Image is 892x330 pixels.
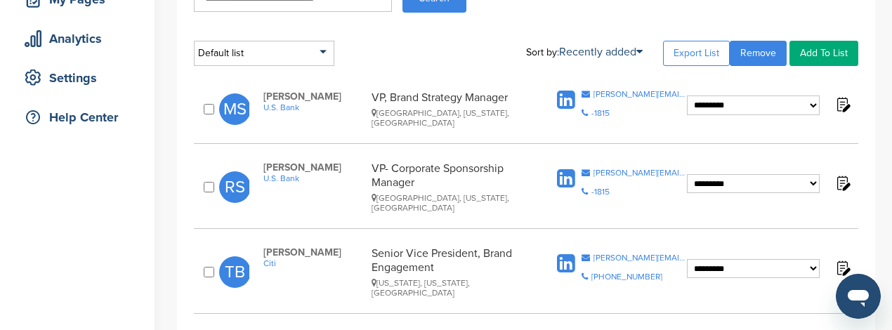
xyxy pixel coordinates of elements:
a: Export List [663,41,730,66]
div: [US_STATE], [US_STATE], [GEOGRAPHIC_DATA] [372,278,531,298]
div: [PERSON_NAME][EMAIL_ADDRESS][PERSON_NAME][DOMAIN_NAME] [593,169,687,177]
a: Analytics [14,22,140,55]
img: Notes [834,95,851,113]
div: VP, Brand Strategy Manager [372,91,531,128]
div: Senior Vice President, Brand Engagement [372,246,531,298]
a: Add To List [789,41,858,66]
div: [PHONE_NUMBER] [591,272,662,281]
img: Notes [834,259,851,277]
div: Default list [194,41,334,66]
a: Recently added [559,45,643,59]
a: Settings [14,62,140,94]
span: MS [219,93,251,125]
div: -1815 [591,187,610,196]
iframe: Button to launch messaging window [836,274,881,319]
div: Sort by: [526,46,643,58]
span: TB [219,256,251,288]
a: Citi [263,258,365,268]
div: [PERSON_NAME][EMAIL_ADDRESS][PERSON_NAME][DOMAIN_NAME] [593,253,687,262]
div: [GEOGRAPHIC_DATA], [US_STATE], [GEOGRAPHIC_DATA] [372,108,531,128]
a: Help Center [14,101,140,133]
div: Analytics [21,26,140,51]
span: [PERSON_NAME] [263,161,365,173]
a: U.S. Bank [263,103,365,112]
div: VP- Corporate Sponsorship Manager [372,161,531,213]
span: RS [219,171,251,203]
div: Settings [21,65,140,91]
div: -1815 [591,109,610,117]
img: Notes [834,174,851,192]
div: [GEOGRAPHIC_DATA], [US_STATE], [GEOGRAPHIC_DATA] [372,193,531,213]
div: [PERSON_NAME][EMAIL_ADDRESS][PERSON_NAME][DOMAIN_NAME] [593,90,687,98]
span: [PERSON_NAME] [263,91,365,103]
a: Remove [730,41,787,66]
a: U.S. Bank [263,173,365,183]
span: [PERSON_NAME] [263,246,365,258]
div: Help Center [21,105,140,130]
